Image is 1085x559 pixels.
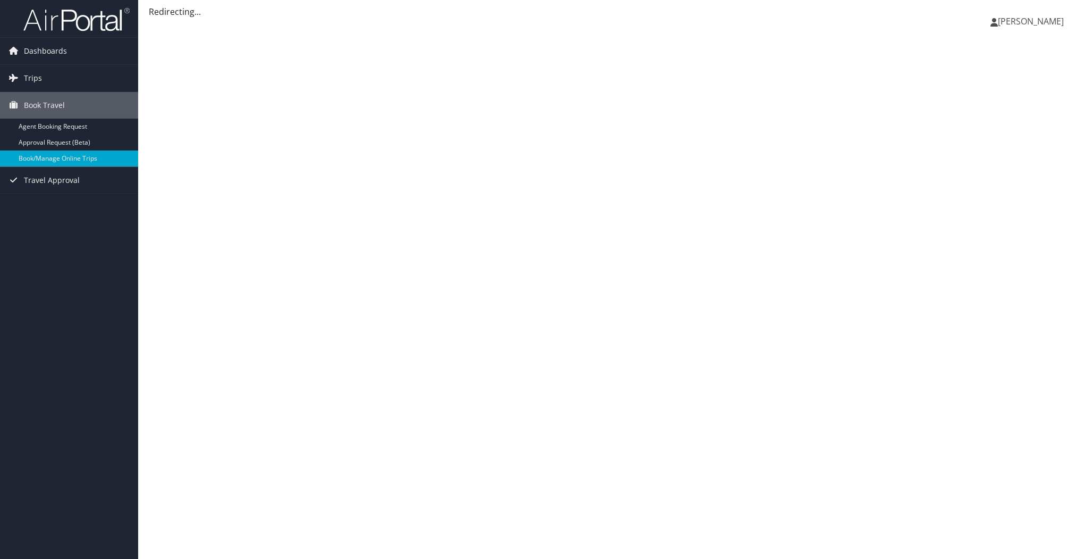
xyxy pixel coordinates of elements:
[24,65,42,91] span: Trips
[149,5,1074,18] div: Redirecting...
[24,167,80,194] span: Travel Approval
[990,5,1074,37] a: [PERSON_NAME]
[998,15,1064,27] span: [PERSON_NAME]
[23,7,130,32] img: airportal-logo.png
[24,92,65,119] span: Book Travel
[24,38,67,64] span: Dashboards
